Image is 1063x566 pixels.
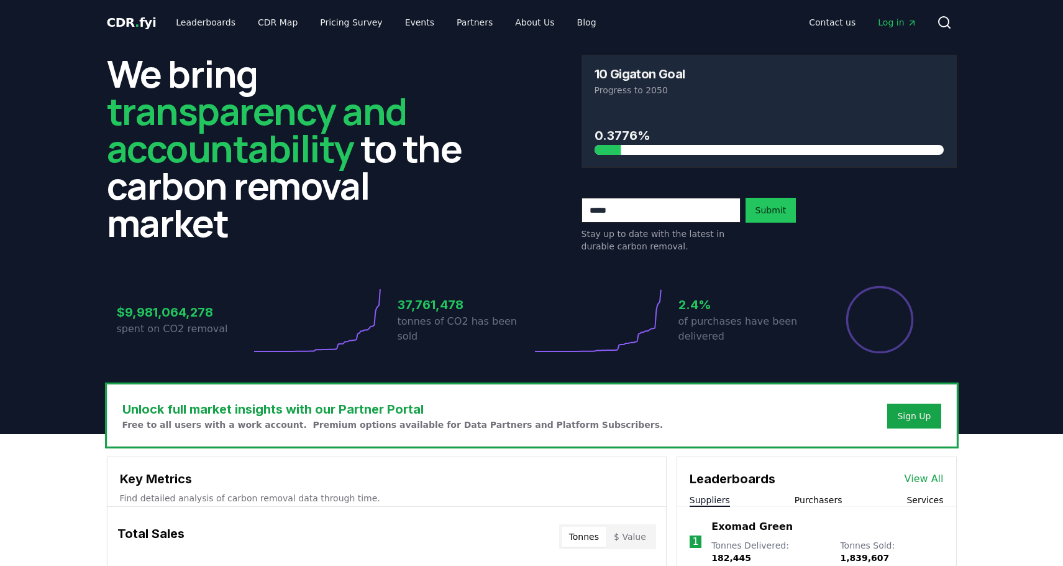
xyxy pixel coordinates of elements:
a: Contact us [799,11,865,34]
h3: Key Metrics [120,470,654,488]
h3: $9,981,064,278 [117,303,251,322]
a: CDR Map [248,11,308,34]
h3: Total Sales [117,524,185,549]
div: Percentage of sales delivered [845,285,915,355]
p: Stay up to date with the latest in durable carbon removal. [582,228,741,253]
p: 1 [692,534,698,549]
h3: 2.4% [678,295,813,314]
span: 182,445 [711,553,751,563]
span: . [135,15,139,30]
button: Purchasers [795,494,842,506]
h3: 37,761,478 [398,295,532,314]
p: Tonnes Delivered : [711,539,828,564]
nav: Main [166,11,606,34]
p: tonnes of CO2 has been sold [398,314,532,344]
h3: Leaderboards [690,470,775,488]
a: Partners [447,11,503,34]
p: of purchases have been delivered [678,314,813,344]
a: Exomad Green [711,519,793,534]
a: Pricing Survey [310,11,392,34]
nav: Main [799,11,926,34]
a: CDR.fyi [107,14,157,31]
button: Services [906,494,943,506]
button: Suppliers [690,494,730,506]
p: Tonnes Sold : [840,539,943,564]
a: Sign Up [897,410,931,422]
h3: Unlock full market insights with our Partner Portal [122,400,664,419]
p: Progress to 2050 [595,84,944,96]
p: Find detailed analysis of carbon removal data through time. [120,492,654,504]
span: 1,839,607 [840,553,889,563]
h3: 10 Gigaton Goal [595,68,685,80]
span: transparency and accountability [107,85,407,174]
a: Leaderboards [166,11,245,34]
a: View All [905,471,944,486]
button: Submit [746,198,796,223]
button: Tonnes [562,527,606,547]
p: spent on CO2 removal [117,322,251,336]
a: Blog [567,11,606,34]
a: About Us [505,11,564,34]
span: CDR fyi [107,15,157,30]
button: $ Value [606,527,654,547]
h3: 0.3776% [595,126,944,145]
a: Events [395,11,444,34]
span: Log in [878,16,916,29]
button: Sign Up [887,404,941,429]
a: Log in [868,11,926,34]
p: Free to all users with a work account. Premium options available for Data Partners and Platform S... [122,419,664,431]
h2: We bring to the carbon removal market [107,55,482,241]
